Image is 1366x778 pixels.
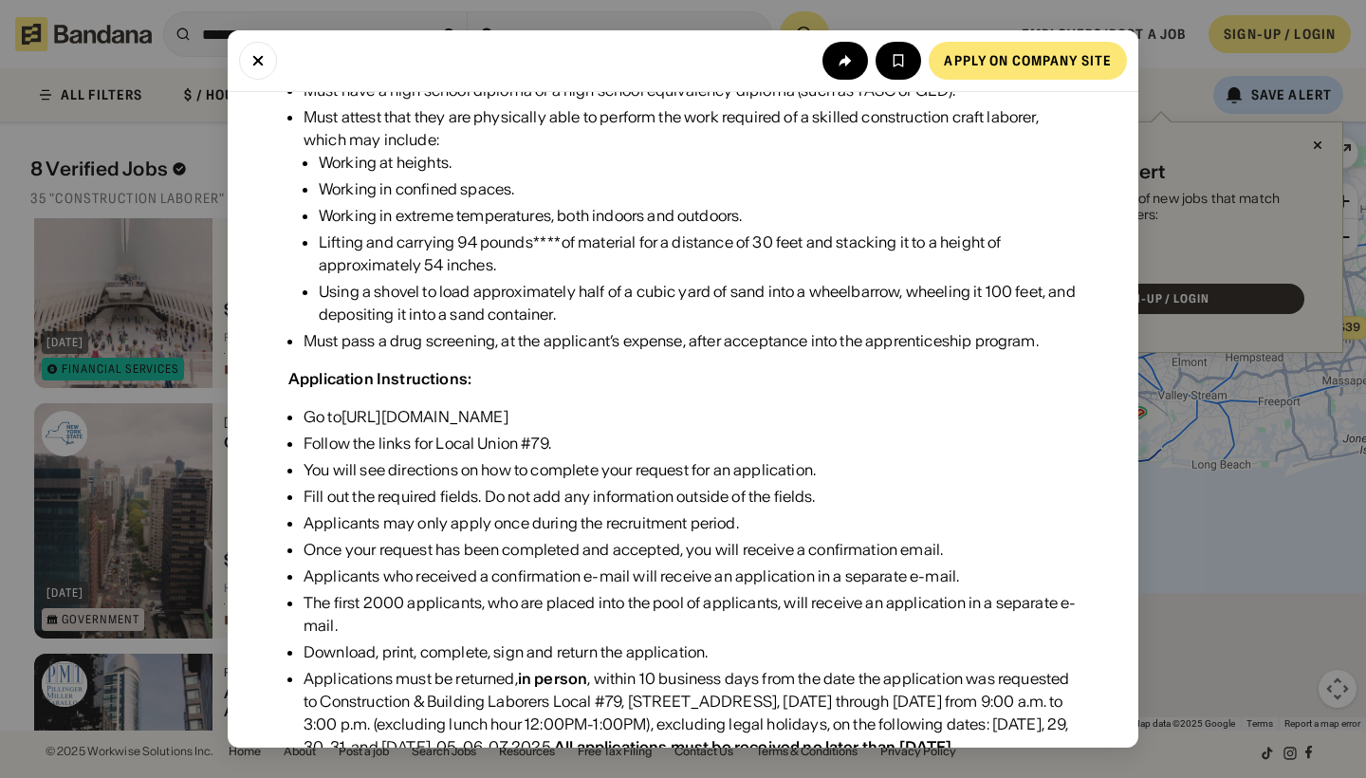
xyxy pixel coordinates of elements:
[319,204,1078,227] div: Working in extreme temperatures, both indoors and outdoors.
[304,565,1078,587] div: Applicants who received a confirmation e-mail will receive an application in a separate e-mail.
[304,485,1078,508] div: Fill out the required fields. Do not add any information outside of the fields.
[304,105,1078,325] div: Must attest that they are physically able to perform the work required of a skilled construction ...
[304,667,1078,758] div: Applications must be returned, , within 10 business days from the date the application was reques...
[319,231,1078,276] div: Lifting and carrying 94 pounds** **of material for a distance of 30 feet and stacking it to a hei...
[319,280,1078,325] div: Using a shovel to load approximately half of a cubic yard of sand into a wheelbarrow, wheeling it...
[304,458,1078,481] div: You will see directions on how to complete your request for an application.
[341,407,508,426] a: [URL][DOMAIN_NAME]
[554,737,956,756] div: All applications must be received no later than [DATE].
[304,405,1078,428] div: Go to
[304,591,1078,637] div: The first 2000 applicants, who are placed into the pool of applicants, will receive an applicatio...
[304,329,1078,352] div: Must pass a drug screening, at the applicant’s expense, after acceptance into the apprenticeship ...
[518,669,587,688] div: in person
[239,42,277,80] button: Close
[304,640,1078,663] div: Download, print, complete, sign and return the application.
[319,151,1078,174] div: Working at heights.
[288,369,471,388] div: Application Instructions:
[304,432,1078,454] div: Follow the links for Local Union #79.
[304,511,1078,534] div: Applicants may only apply once during the recruitment period.
[319,177,1078,200] div: Working in confined spaces.
[944,54,1112,67] div: Apply on company site
[304,538,1078,561] div: Once your request has been completed and accepted, you will receive a confirmation email.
